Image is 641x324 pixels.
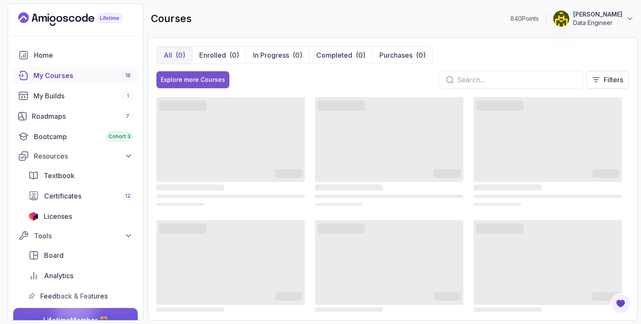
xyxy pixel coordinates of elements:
p: In Progress [253,50,289,60]
span: Board [44,250,64,260]
span: ‌ [315,195,463,198]
div: card loading ui [474,95,622,208]
span: ‌ [159,225,206,232]
p: Filters [604,75,623,85]
span: Certificates [44,191,81,201]
a: licenses [23,208,138,225]
button: Enrolled(0) [192,47,246,64]
div: Resources [34,151,133,161]
span: Textbook [44,170,75,181]
span: ‌ [156,97,305,182]
p: All [164,50,172,60]
a: roadmaps [13,108,138,125]
div: (0) [293,50,302,60]
span: ‌ [476,102,524,109]
span: ‌ [275,294,302,301]
button: Explore more Courses [156,71,229,88]
span: ‌ [315,97,463,182]
div: card loading ui [315,95,463,208]
span: ‌ [159,102,206,109]
a: textbook [23,167,138,184]
div: (0) [229,50,239,60]
span: ‌ [592,171,619,178]
span: ‌ [156,184,224,190]
button: Tools [13,228,138,243]
span: ‌ [592,294,619,301]
div: (0) [416,50,426,60]
button: All(0) [157,47,192,64]
p: Data Engineer [573,19,622,27]
span: ‌ [315,184,383,190]
div: My Courses [33,70,133,81]
a: builds [13,87,138,104]
span: ‌ [318,225,365,232]
span: ‌ [474,184,541,190]
div: My Builds [33,91,133,101]
span: ‌ [315,220,463,305]
a: home [13,47,138,64]
button: Completed(0) [309,47,372,64]
span: ‌ [474,97,622,182]
span: ‌ [474,220,622,305]
span: 12 [125,193,131,199]
button: Purchases(0) [372,47,432,64]
img: user profile image [553,11,569,27]
a: board [23,247,138,264]
span: ‌ [318,102,365,109]
a: feedback [23,288,138,304]
p: 840 Points [510,14,539,23]
span: 1 [127,92,129,99]
span: Cohort 3 [109,133,131,140]
button: Resources [13,148,138,164]
div: Home [34,50,133,60]
a: certificates [23,187,138,204]
h2: courses [151,12,192,25]
span: ‌ [156,203,204,206]
div: Bootcamp [34,131,133,142]
span: ‌ [156,195,305,198]
span: ‌ [474,195,622,198]
span: 18 [125,72,131,79]
span: 7 [126,113,129,120]
p: Purchases [379,50,412,60]
p: [PERSON_NAME] [573,10,622,19]
span: ‌ [315,307,383,313]
span: Licenses [44,211,72,221]
span: ‌ [275,171,302,178]
span: ‌ [156,220,305,305]
div: card loading ui [156,95,305,208]
div: Tools [34,231,133,241]
span: ‌ [315,203,362,206]
p: Enrolled [199,50,226,60]
input: Search... [457,75,576,85]
a: bootcamp [13,128,138,145]
p: Completed [316,50,352,60]
span: ‌ [476,225,524,232]
span: ‌ [434,171,461,178]
a: courses [13,67,138,84]
span: ‌ [474,307,541,313]
button: In Progress(0) [246,47,309,64]
button: user profile image[PERSON_NAME]Data Engineer [553,10,634,27]
img: jetbrains icon [28,212,39,221]
span: Feedback & Features [40,291,108,301]
a: analytics [23,267,138,284]
a: Landing page [18,12,142,26]
span: ‌ [156,307,224,313]
button: Open Feedback Button [610,293,631,314]
div: Explore more Courses [161,75,225,84]
span: ‌ [474,203,521,206]
div: Roadmaps [32,111,133,121]
span: Analytics [44,271,73,281]
div: (0) [356,50,365,60]
button: Filters [586,71,629,89]
div: (0) [176,50,185,60]
span: ‌ [434,294,461,301]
